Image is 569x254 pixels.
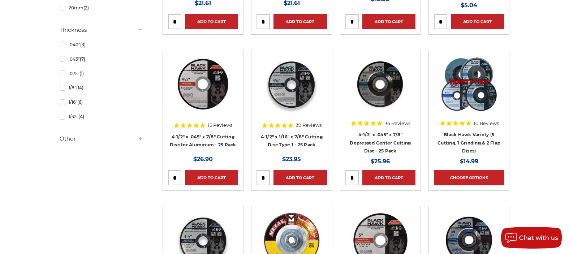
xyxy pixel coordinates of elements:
a: Add to Cart [273,14,327,29]
img: 4-1/2" x 1/16" x 7/8" Cutting Disc Type 1 - 25 Pack [263,55,320,113]
a: Add to Cart [451,14,504,29]
a: 1/32" [60,110,143,123]
a: Quick view [355,233,405,247]
span: (4) [78,114,84,119]
span: (3) [80,42,86,47]
a: Quick view [267,233,316,247]
a: Add to Cart [362,14,415,29]
a: .075" [60,67,143,80]
span: 15 Reviews [208,123,232,128]
span: Chat with us [519,234,558,241]
a: 4-1/2" x 1/16" x 7/8" Cutting Disc Type 1 - 25 Pack [257,55,327,125]
span: (2) [83,5,89,10]
span: 36 Reviews [385,121,410,126]
span: $25.96 [371,158,390,165]
h5: Other [60,134,143,143]
span: (1) [79,71,84,76]
span: 10 Reviews [474,121,499,126]
a: 4-1/2" x 3/64" x 7/8" Depressed Center Type 27 Cut Off Wheel [345,55,415,125]
a: .040" [60,38,143,51]
a: 4-1/2" x .045" x 7/8" Depressed Center Cutting Disc - 25 Pack [350,132,411,154]
a: Add to Cart [185,14,238,29]
a: Quick view [267,77,316,91]
img: 4.5" cutting disc for aluminum [174,55,232,113]
a: Quick view [355,77,405,91]
a: 4-1/2" x .045" x 7/8" Cutting Disc for Aluminum - 25 Pack [170,134,236,148]
a: Choose Options [434,170,504,185]
span: (7) [80,56,85,62]
a: Black Hawk Variety (5 Cutting, 1 Grinding & 2 Flap Discs) [434,55,504,125]
a: Quick view [178,77,228,91]
a: 20mm [60,1,143,14]
span: $26.90 [193,156,213,163]
span: 39 Reviews [296,123,322,128]
a: Quick view [178,233,228,247]
span: $5.04 [461,2,477,9]
a: Add to Cart [185,170,238,185]
a: 4-1/2" x 1/16" x 7/8" Cutting Disc Type 1 - 25 Pack [261,134,323,148]
a: 4.5" cutting disc for aluminum [168,55,238,125]
img: Black Hawk Variety (5 Cutting, 1 Grinding & 2 Flap Discs) [440,55,498,113]
span: (14) [76,85,83,90]
a: Add to Cart [362,170,415,185]
a: Quick view [444,77,494,91]
span: $14.99 [460,158,478,165]
span: (6) [77,99,83,105]
button: Chat with us [501,227,562,249]
span: $23.95 [282,156,301,163]
a: Add to Cart [273,170,327,185]
a: 1/16" [60,96,143,108]
a: Quick view [444,233,494,247]
img: 4-1/2" x 3/64" x 7/8" Depressed Center Type 27 Cut Off Wheel [352,55,409,113]
a: 1/8" [60,81,143,94]
h5: Thickness [60,26,143,34]
a: .045" [60,53,143,65]
a: Black Hawk Variety (5 Cutting, 1 Grinding & 2 Flap Discs) [437,132,500,154]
